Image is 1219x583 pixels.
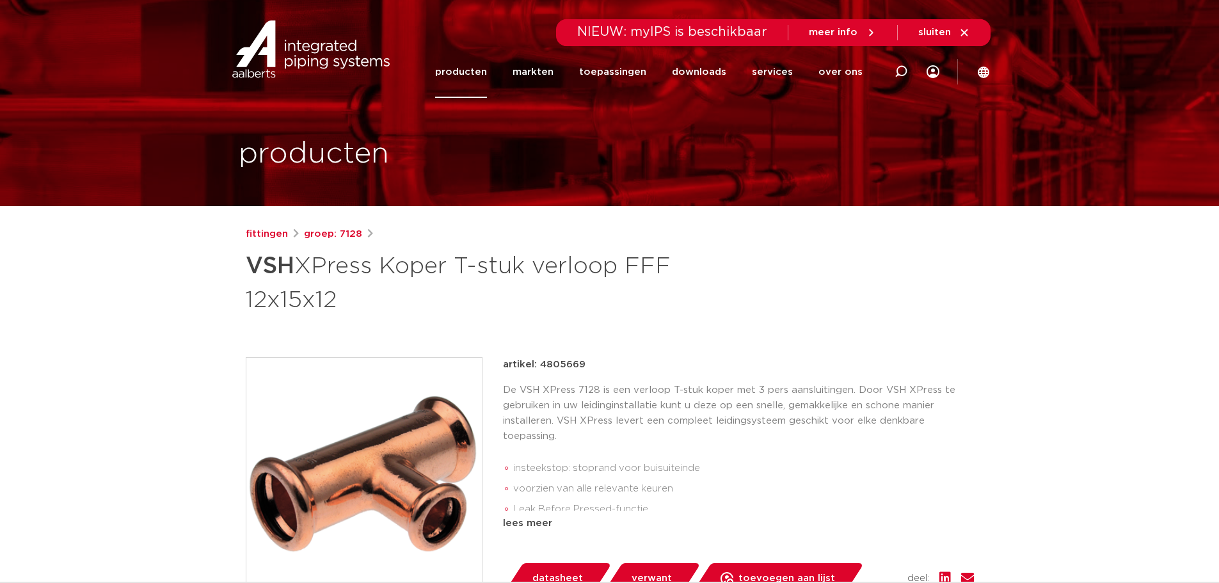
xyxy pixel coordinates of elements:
[503,383,974,444] p: De VSH XPress 7128 is een verloop T-stuk koper met 3 pers aansluitingen. Door VSH XPress te gebru...
[577,26,767,38] span: NIEUW: myIPS is beschikbaar
[513,458,974,479] li: insteekstop: stoprand voor buisuiteinde
[435,46,487,98] a: producten
[239,134,389,175] h1: producten
[503,516,974,531] div: lees meer
[809,27,877,38] a: meer info
[513,46,554,98] a: markten
[246,227,288,242] a: fittingen
[246,255,294,278] strong: VSH
[579,46,646,98] a: toepassingen
[503,357,586,372] p: artikel: 4805669
[246,247,726,316] h1: XPress Koper T-stuk verloop FFF 12x15x12
[304,227,362,242] a: groep: 7128
[809,28,857,37] span: meer info
[435,46,863,98] nav: Menu
[672,46,726,98] a: downloads
[752,46,793,98] a: services
[818,46,863,98] a: over ons
[918,28,951,37] span: sluiten
[513,499,974,520] li: Leak Before Pressed-functie
[513,479,974,499] li: voorzien van alle relevante keuren
[927,46,939,98] div: my IPS
[918,27,970,38] a: sluiten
